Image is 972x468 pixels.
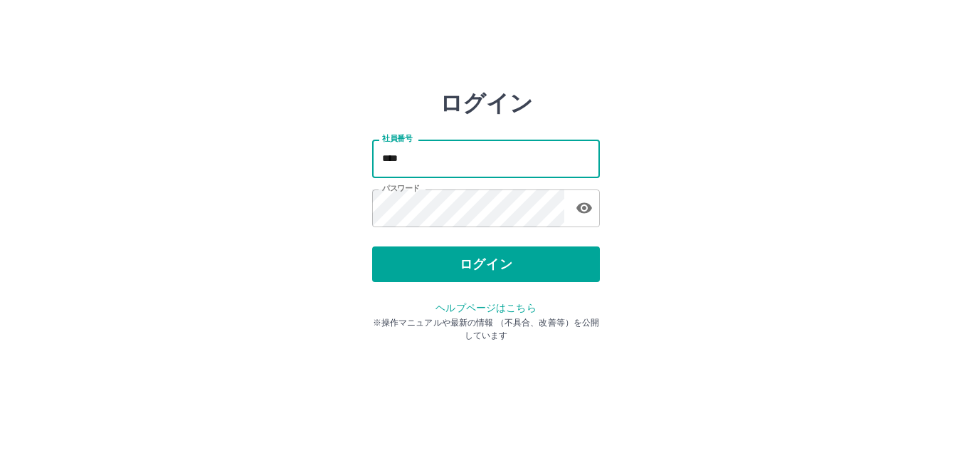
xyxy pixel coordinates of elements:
[382,133,412,144] label: 社員番号
[372,316,600,342] p: ※操作マニュアルや最新の情報 （不具合、改善等）を公開しています
[372,246,600,282] button: ログイン
[435,302,536,313] a: ヘルプページはこちら
[440,90,533,117] h2: ログイン
[382,183,420,194] label: パスワード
